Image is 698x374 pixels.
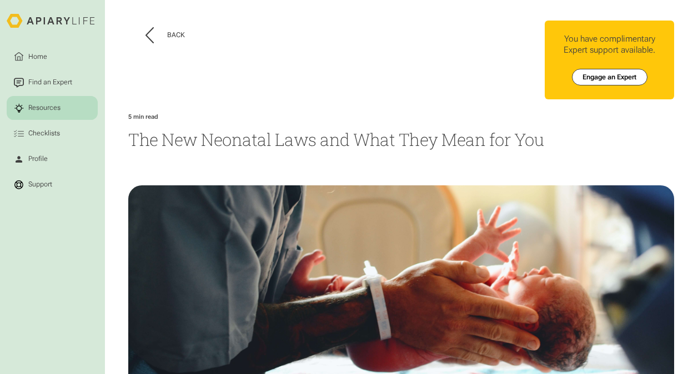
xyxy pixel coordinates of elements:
[145,27,185,43] button: Back
[7,70,98,94] a: Find an Expert
[27,78,74,88] div: Find an Expert
[551,34,667,55] div: You have complimentary Expert support available.
[27,103,62,113] div: Resources
[27,180,54,190] div: Support
[7,122,98,145] a: Checklists
[572,69,647,85] a: Engage an Expert
[27,154,49,164] div: Profile
[27,52,49,62] div: Home
[128,113,158,120] div: 5 min read
[7,45,98,69] a: Home
[7,147,98,171] a: Profile
[7,96,98,120] a: Resources
[7,173,98,196] a: Support
[167,31,185,39] div: Back
[128,128,674,151] h1: The New Neonatal Laws and What They Mean for You
[27,129,62,139] div: Checklists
